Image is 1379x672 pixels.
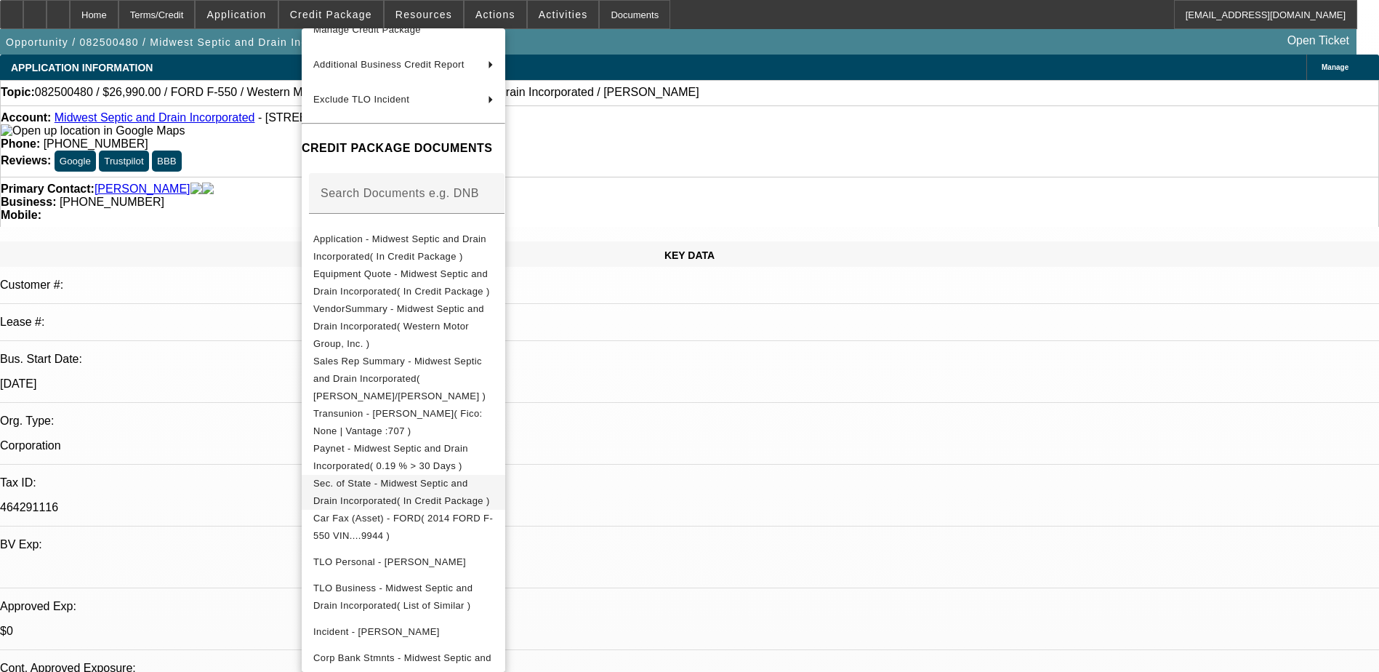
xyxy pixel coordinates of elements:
span: Manage Credit Package [313,24,421,35]
button: Sec. of State - Midwest Septic and Drain Incorporated( In Credit Package ) [302,475,505,510]
h4: CREDIT PACKAGE DOCUMENTS [302,140,505,157]
span: Car Fax (Asset) - FORD( 2014 FORD F-550 VIN....9944 ) [313,513,493,541]
button: TLO Personal - Hubbard, Josh [302,545,505,580]
span: Incident - [PERSON_NAME] [313,626,440,637]
span: Equipment Quote - Midwest Septic and Drain Incorporated( In Credit Package ) [313,268,490,297]
button: Car Fax (Asset) - FORD( 2014 FORD F-550 VIN....9944 ) [302,510,505,545]
button: Paynet - Midwest Septic and Drain Incorporated( 0.19 % > 30 Days ) [302,440,505,475]
button: TLO Business - Midwest Septic and Drain Incorporated( List of Similar ) [302,580,505,615]
mat-label: Search Documents e.g. DNB [321,187,479,199]
span: Additional Business Credit Report [313,59,465,70]
span: Transunion - [PERSON_NAME]( Fico: None | Vantage :707 ) [313,408,483,436]
span: Paynet - Midwest Septic and Drain Incorporated( 0.19 % > 30 Days ) [313,443,468,471]
span: TLO Business - Midwest Septic and Drain Incorporated( List of Similar ) [313,583,473,611]
span: TLO Personal - [PERSON_NAME] [313,556,466,567]
span: VendorSummary - Midwest Septic and Drain Incorporated( Western Motor Group, Inc. ) [313,303,484,349]
span: Exclude TLO Incident [313,94,409,105]
button: Application - Midwest Septic and Drain Incorporated( In Credit Package ) [302,231,505,265]
button: Incident - Hubbard, Josh [302,615,505,649]
button: Transunion - Hubbard, Josh( Fico: None | Vantage :707 ) [302,405,505,440]
span: Sec. of State - Midwest Septic and Drain Incorporated( In Credit Package ) [313,478,490,506]
span: Sales Rep Summary - Midwest Septic and Drain Incorporated( [PERSON_NAME]/[PERSON_NAME] ) [313,356,486,401]
span: Application - Midwest Septic and Drain Incorporated( In Credit Package ) [313,233,486,262]
button: VendorSummary - Midwest Septic and Drain Incorporated( Western Motor Group, Inc. ) [302,300,505,353]
button: Equipment Quote - Midwest Septic and Drain Incorporated( In Credit Package ) [302,265,505,300]
button: Sales Rep Summary - Midwest Septic and Drain Incorporated( Rahlfs, Thomas/Finer, Yinnon ) [302,353,505,405]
